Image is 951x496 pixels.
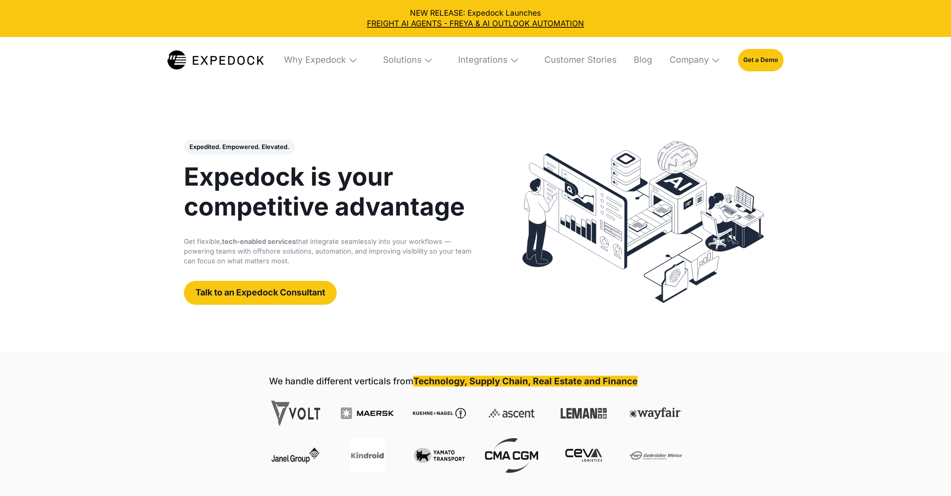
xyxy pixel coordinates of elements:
a: FREIGHT AI AGENTS - FREYA & AI OUTLOOK AUTOMATION [8,18,944,29]
h1: Expedock is your competitive advantage [184,162,483,222]
a: Talk to an Expedock Consultant [184,281,337,305]
strong: We handle different verticals from [269,376,413,387]
div: Why Expedock [284,55,346,65]
a: Blog [626,37,652,83]
div: NEW RELEASE: Expedock Launches [8,8,944,30]
div: Solutions [375,37,441,83]
p: Get flexible, that integrate seamlessly into your workflows — powering teams with offshore soluti... [184,237,483,266]
div: Company [662,37,728,83]
div: Company [670,55,709,65]
strong: Technology, Supply Chain, Real Estate and Finance [413,376,637,387]
a: Customer Stories [537,37,617,83]
strong: tech-enabled services [222,238,296,245]
div: Integrations [458,55,507,65]
div: Why Expedock [276,37,365,83]
div: Integrations [451,37,527,83]
div: Solutions [383,55,422,65]
a: Get a Demo [738,49,784,71]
